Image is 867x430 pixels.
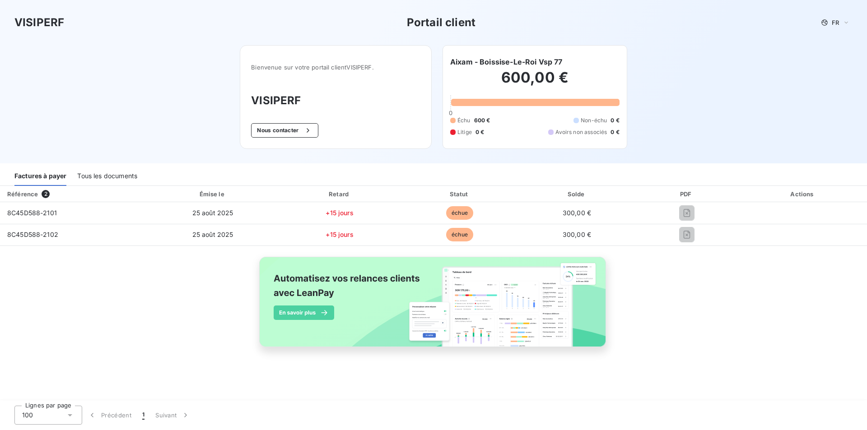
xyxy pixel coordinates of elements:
[611,128,619,136] span: 0 €
[22,411,33,420] span: 100
[142,411,144,420] span: 1
[192,231,233,238] span: 25 août 2025
[637,190,737,199] div: PDF
[446,206,473,220] span: échue
[7,231,58,238] span: 8C45D588-2102
[82,406,137,425] button: Précédent
[281,190,399,199] div: Retard
[251,251,616,362] img: banner
[7,190,38,198] div: Référence
[474,116,490,125] span: 600 €
[407,14,475,31] h3: Portail client
[251,92,420,109] h3: VISIPERF
[77,167,137,186] div: Tous les documents
[832,19,839,26] span: FR
[450,56,563,67] h6: Aixam - Boissise-Le-Roi Vsp 77
[450,69,620,96] h2: 600,00 €
[14,14,64,31] h3: VISIPERF
[326,209,353,217] span: +15 jours
[457,116,471,125] span: Échu
[563,209,591,217] span: 300,00 €
[581,116,607,125] span: Non-échu
[137,406,150,425] button: 1
[563,231,591,238] span: 300,00 €
[521,190,633,199] div: Solde
[402,190,517,199] div: Statut
[741,190,865,199] div: Actions
[446,228,473,241] span: échue
[475,128,484,136] span: 0 €
[449,109,452,116] span: 0
[149,190,277,199] div: Émise le
[555,128,607,136] span: Avoirs non associés
[457,128,472,136] span: Litige
[326,231,353,238] span: +15 jours
[192,209,233,217] span: 25 août 2025
[7,209,57,217] span: 8C45D588-2101
[251,123,318,138] button: Nous contacter
[150,406,196,425] button: Suivant
[14,167,66,186] div: Factures à payer
[42,190,50,198] span: 2
[611,116,619,125] span: 0 €
[251,64,420,71] span: Bienvenue sur votre portail client VISIPERF .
